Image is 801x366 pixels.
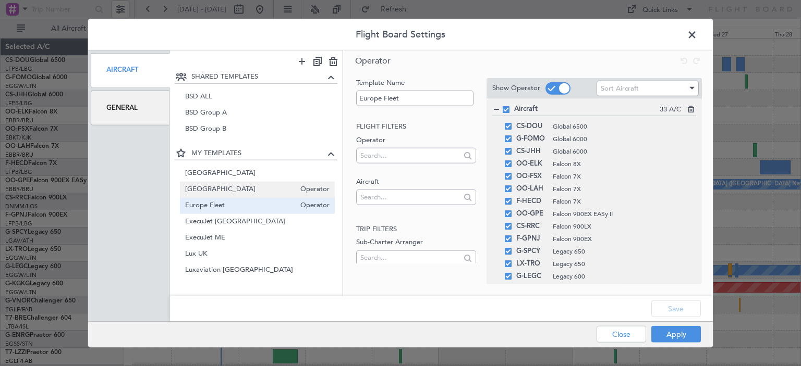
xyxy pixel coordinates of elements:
span: CS-DOU [516,120,548,132]
span: Aircraft [514,104,660,114]
span: BSD Group B [185,123,330,134]
span: OO-LAH [516,182,548,195]
button: Close [597,326,646,343]
span: F-GPNJ [516,232,548,245]
span: Legacy 650 [553,259,686,268]
span: Operator [355,55,391,66]
input: Search... [360,147,460,163]
label: Template Name [356,78,476,88]
button: Apply [651,326,701,343]
span: [GEOGRAPHIC_DATA] [185,168,330,179]
span: Sort Aircraft [601,84,639,93]
span: G-FOMO [516,132,548,145]
header: Flight Board Settings [88,19,713,50]
span: BSD ALL [185,91,330,102]
span: Operator [295,184,330,195]
span: Luxaviation [GEOGRAPHIC_DATA] [185,281,330,292]
span: ExecuJet ME [185,233,330,244]
span: Global 6000 [553,146,686,156]
span: Global 6500 [553,121,686,131]
span: CS-RRC [516,220,548,232]
label: Aircraft [356,176,476,187]
span: Europe Fleet [185,200,296,211]
span: ExecuJet [GEOGRAPHIC_DATA] [185,217,330,228]
span: OO-ELK [516,157,548,170]
label: Show Operator [492,83,540,94]
span: Falcon 7X [553,184,686,193]
span: Lux UK [185,249,330,260]
span: Falcon 900LX [553,221,686,231]
span: Falcon 900EX EASy II [553,209,686,218]
span: Legacy 600 [553,271,686,281]
span: MY TEMPLATES [191,148,325,159]
label: Sub-Charter Arranger [356,237,476,248]
input: Search... [360,189,460,205]
span: CS-JHH [516,145,548,157]
span: BSD Group A [185,107,330,118]
div: General [91,90,169,125]
span: Luxaviation [GEOGRAPHIC_DATA] [185,265,330,276]
span: SHARED TEMPLATES [191,71,325,82]
span: F-HECD [516,195,548,207]
span: G-SPCY [516,245,548,257]
span: G-LEGC [516,270,548,282]
input: Search... [360,250,460,266]
span: G-KGKG [516,282,548,295]
span: LX-TRO [516,257,548,270]
span: Global 6000 [553,134,686,143]
span: 33 A/C [660,104,681,115]
span: Falcon 900EX [553,234,686,243]
span: Operator [295,200,330,211]
span: OO-GPE [516,207,548,220]
span: [GEOGRAPHIC_DATA] [185,184,296,195]
span: Legacy 650 [553,246,686,256]
label: Operator [356,135,476,145]
span: Falcon 7X [553,171,686,181]
span: Falcon 8X [553,159,686,168]
h2: Trip filters [356,224,476,234]
div: Aircraft [91,53,169,87]
h2: Flight filters [356,122,476,132]
span: OO-FSX [516,170,548,182]
span: Falcon 7X [553,196,686,206]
